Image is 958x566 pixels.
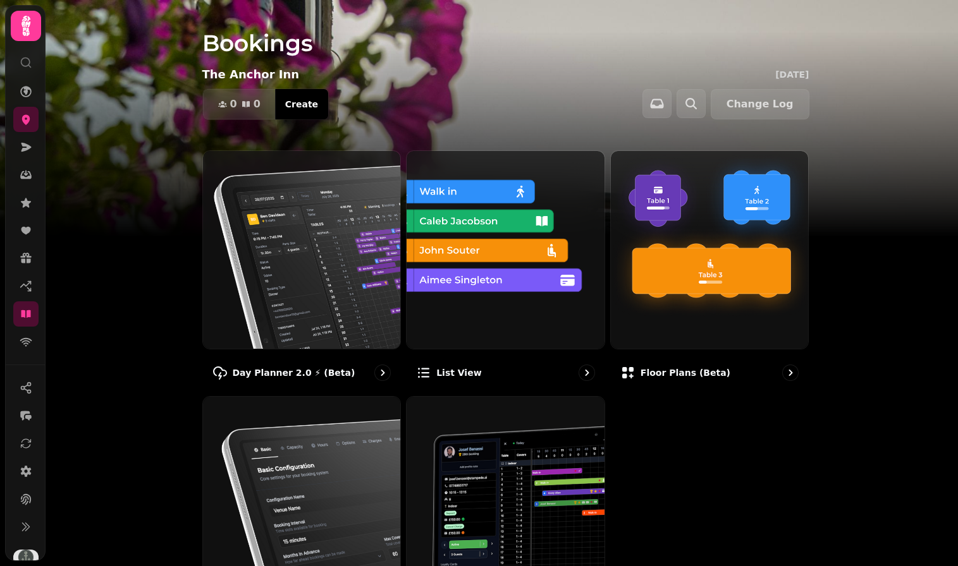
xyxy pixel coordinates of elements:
[406,150,605,391] a: List viewList view
[727,99,794,109] span: Change Log
[775,68,809,81] p: [DATE]
[784,366,797,379] svg: go to
[203,151,401,349] img: Day Planner 2.0 ⚡ (Beta)
[202,150,402,391] a: Day Planner 2.0 ⚡ (Beta)Day Planner 2.0 ⚡ (Beta)
[254,99,261,109] span: 0
[275,89,328,119] button: Create
[203,89,276,119] button: 00
[611,151,809,349] img: Floor Plans (beta)
[202,66,300,83] p: The Anchor Inn
[610,150,809,391] a: Floor Plans (beta)Floor Plans (beta)
[285,100,318,109] span: Create
[376,366,389,379] svg: go to
[580,366,593,379] svg: go to
[233,366,355,379] p: Day Planner 2.0 ⚡ (Beta)
[230,99,237,109] span: 0
[407,151,605,349] img: List view
[711,89,809,119] button: Change Log
[641,366,730,379] p: Floor Plans (beta)
[436,366,481,379] p: List view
